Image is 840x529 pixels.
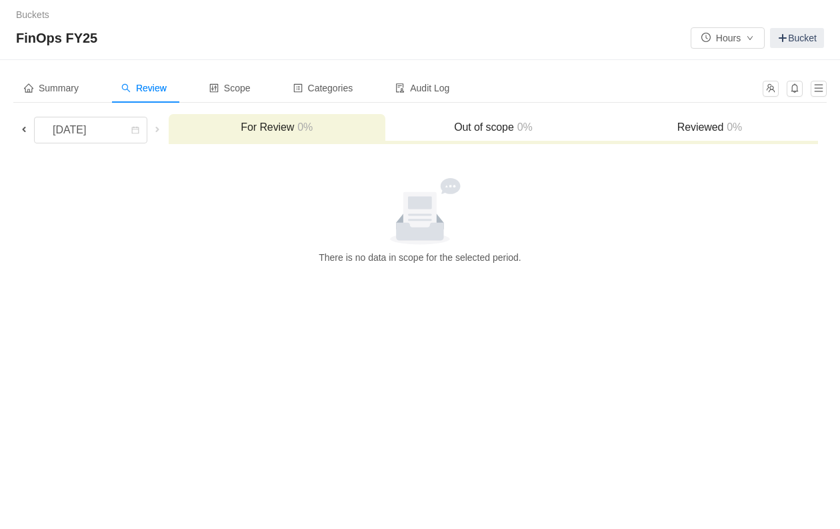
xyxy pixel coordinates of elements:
span: Review [121,83,167,93]
span: 0% [723,121,742,133]
i: icon: control [209,83,219,93]
button: icon: clock-circleHoursicon: down [691,27,765,49]
span: Categories [293,83,353,93]
span: 0% [514,121,533,133]
a: Bucket [770,28,824,48]
h3: Reviewed [608,121,811,134]
button: icon: menu [811,81,827,97]
i: icon: audit [395,83,405,93]
span: 0% [294,121,313,133]
span: Summary [24,83,79,93]
span: FinOps FY25 [16,27,105,49]
a: Buckets [16,9,49,20]
i: icon: profile [293,83,303,93]
button: icon: team [763,81,779,97]
span: There is no data in scope for the selected period. [319,252,521,263]
h3: For Review [175,121,379,134]
span: Scope [209,83,251,93]
h3: Out of scope [392,121,595,134]
i: icon: home [24,83,33,93]
i: icon: calendar [131,126,139,135]
i: icon: search [121,83,131,93]
span: Audit Log [395,83,449,93]
button: icon: bell [787,81,803,97]
div: [DATE] [42,117,99,143]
